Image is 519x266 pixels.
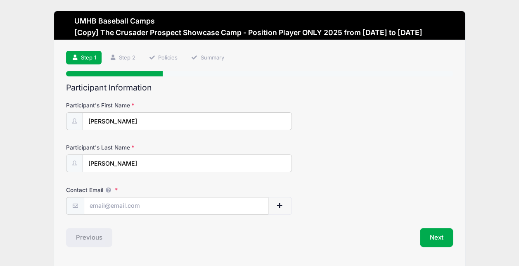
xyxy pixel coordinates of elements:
[420,228,453,247] button: Next
[104,51,141,64] a: Step 2
[83,154,292,172] input: Participant's Last Name
[186,51,230,64] a: Summary
[66,186,195,194] label: Contact Email
[84,197,268,215] input: email@email.com
[144,51,183,64] a: Policies
[66,51,102,64] a: Step 1
[74,28,422,37] h3: [Copy] The Crusader Prospect Showcase Camp - Position Player ONLY 2025 from [DATE] to [DATE]
[66,143,195,152] label: Participant's Last Name
[74,17,422,25] h3: UMHB Baseball Camps
[66,83,453,93] h2: Participant Information
[83,112,292,130] input: Participant's First Name
[66,101,195,109] label: Participant's First Name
